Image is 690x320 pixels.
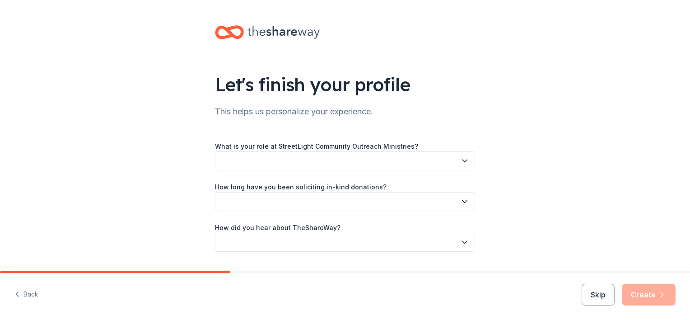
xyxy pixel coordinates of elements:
label: How did you hear about TheShareWay? [215,223,340,232]
div: This helps us personalize your experience. [215,104,475,119]
button: Back [14,285,38,304]
button: Skip [582,284,615,306]
label: What is your role at StreetLight Community Outreach Ministries? [215,142,418,151]
div: Let's finish your profile [215,72,475,97]
label: How long have you been soliciting in-kind donations? [215,183,387,192]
